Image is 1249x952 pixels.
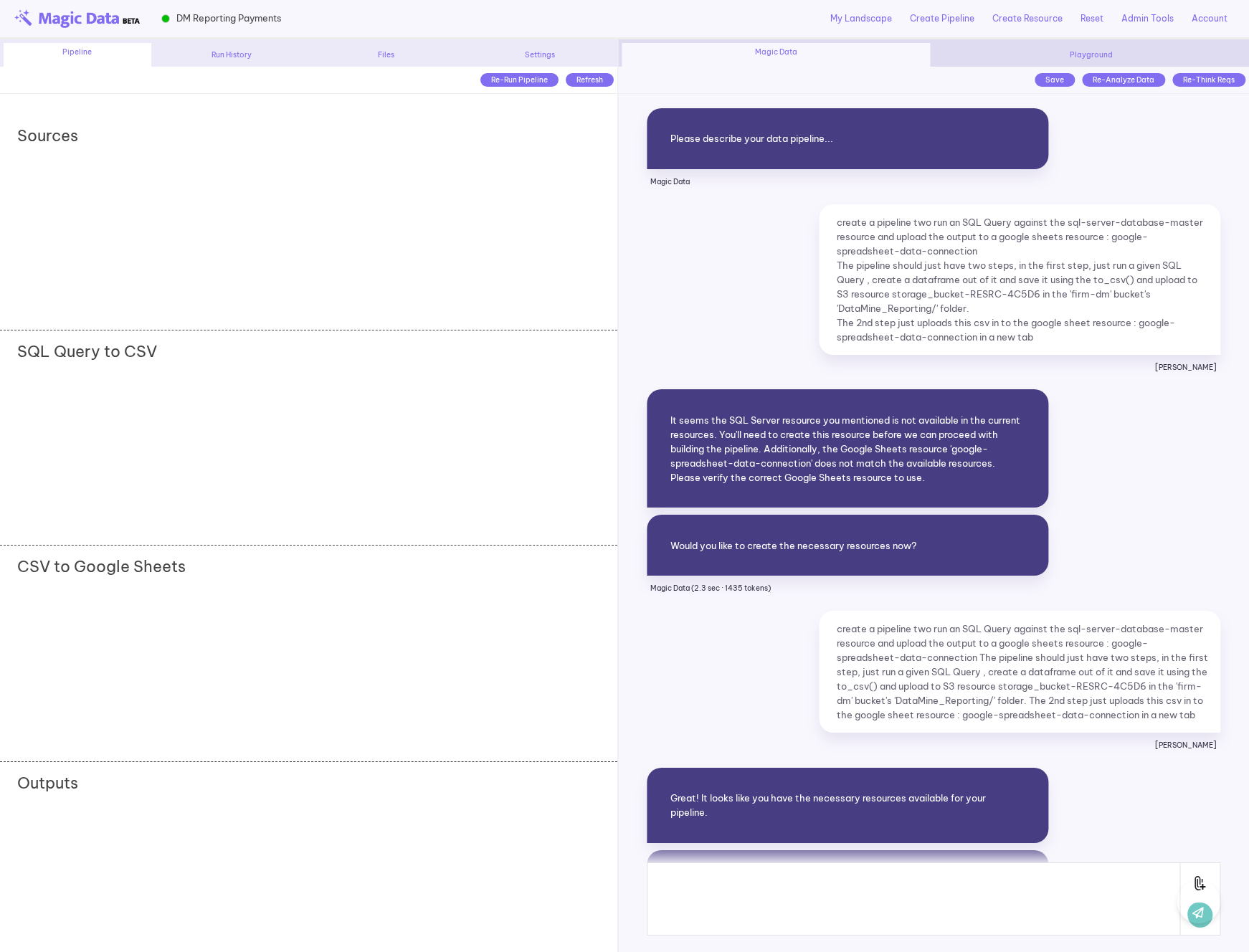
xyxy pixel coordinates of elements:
a: Admin Tools [1121,12,1174,25]
div: Re-Analyze Data [1082,73,1165,87]
div: Playground [937,49,1245,60]
div: Would you like to create the necessary resources now? [647,515,1048,576]
div: Settings [467,49,614,60]
h2: Sources [17,126,78,145]
span: DM Reporting Payments [176,11,282,25]
div: Could you please provide the SQL query you would like to run against the 'SQL Server Database DM ... [647,850,1048,940]
a: My Landscape [830,12,892,25]
div: Great! It looks like you have the necessary resources available for your pipeline. [647,768,1048,843]
div: create a pipeline two run an SQL Query against the sql-server-database-master resource and upload... [819,611,1220,733]
h2: SQL Query to CSV [17,342,157,361]
p: [PERSON_NAME] [819,355,1220,381]
a: Create Pipeline [910,12,974,25]
iframe: Toggle Customer Support [1177,880,1220,923]
p: [PERSON_NAME] [819,733,1220,758]
div: Files [313,49,460,60]
p: Magic Data (2.3 sec · 1435 tokens) [647,576,1048,601]
div: It seems the SQL Server resource you mentioned is not available in the current resources. You'll ... [647,389,1048,508]
img: Attach File [1187,870,1212,903]
a: Account [1192,12,1227,25]
div: Run History [158,49,305,60]
h2: CSV to Google Sheets [17,557,186,576]
p: Magic Data [647,169,1048,195]
div: Re-Think Reqs [1172,73,1245,87]
div: Refresh [566,73,614,87]
div: Magic Data [622,43,930,67]
a: Reset [1081,12,1103,25]
h2: Outputs [17,773,78,792]
div: create a pipeline two run an SQL Query against the sql-server-database-master resource and upload... [819,204,1220,355]
a: Create Resource [992,12,1063,25]
div: Please describe your data pipeline... [647,108,1048,169]
div: Save [1035,73,1075,87]
div: Re-Run Pipeline [480,73,559,87]
div: Pipeline [4,43,151,67]
img: beta-logo.png [14,9,140,28]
